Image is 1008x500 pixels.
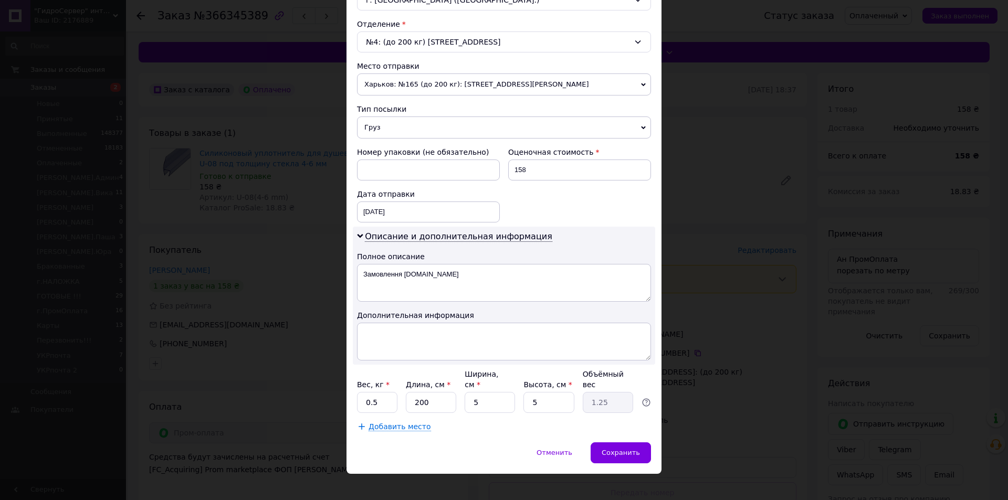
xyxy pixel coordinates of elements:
[357,105,406,113] span: Тип посылки
[365,231,552,242] span: Описание и дополнительная информация
[357,147,500,157] div: Номер упаковки (не обязательно)
[357,251,651,262] div: Полное описание
[357,380,390,389] label: Вес, кг
[357,62,419,70] span: Место отправки
[357,19,651,29] div: Отделение
[602,449,640,456] span: Сохранить
[357,73,651,95] span: Харьков: №165 (до 200 кг): [STREET_ADDRESS][PERSON_NAME]
[537,449,572,456] span: Отменить
[523,380,572,389] label: Высота, см
[357,264,651,302] textarea: Замовлення [DOMAIN_NAME]
[508,147,651,157] div: Оценочная стоимость
[357,310,651,321] div: Дополнительная информация
[583,369,633,390] div: Объёмный вес
[369,422,431,431] span: Добавить место
[465,370,498,389] label: Ширина, см
[357,116,651,139] span: Груз
[357,31,651,52] div: №4: (до 200 кг) [STREET_ADDRESS]
[357,189,500,199] div: Дата отправки
[406,380,450,389] label: Длина, см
